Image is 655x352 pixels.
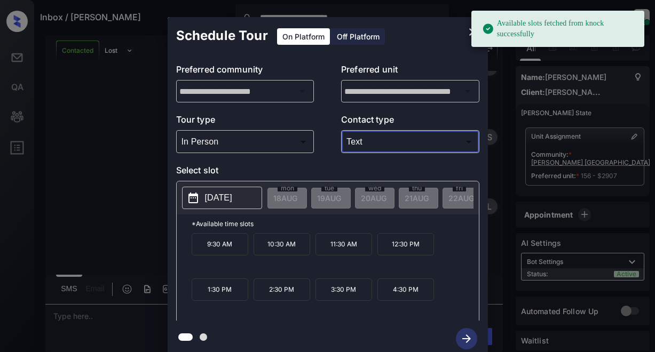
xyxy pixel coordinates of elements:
p: Preferred unit [341,63,479,80]
div: In Person [179,133,312,150]
h2: Schedule Tour [168,17,277,54]
p: *Available time slots [192,214,479,233]
div: On Platform [277,28,330,45]
button: [DATE] [182,187,262,209]
p: 3:30 PM [315,278,372,301]
p: Contact type [341,113,479,130]
p: Preferred community [176,63,314,80]
p: 12:30 PM [377,233,434,255]
p: 9:30 AM [192,233,248,255]
p: 11:30 AM [315,233,372,255]
div: Off Platform [332,28,385,45]
p: Tour type [176,113,314,130]
button: close [462,21,484,43]
div: Available slots fetched from knock successfully [482,14,636,44]
p: 2:30 PM [254,278,310,301]
p: 4:30 PM [377,278,434,301]
div: Text [344,133,477,150]
p: 1:30 PM [192,278,248,301]
p: [DATE] [205,191,232,204]
p: Select slot [176,164,479,181]
p: 10:30 AM [254,233,310,255]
